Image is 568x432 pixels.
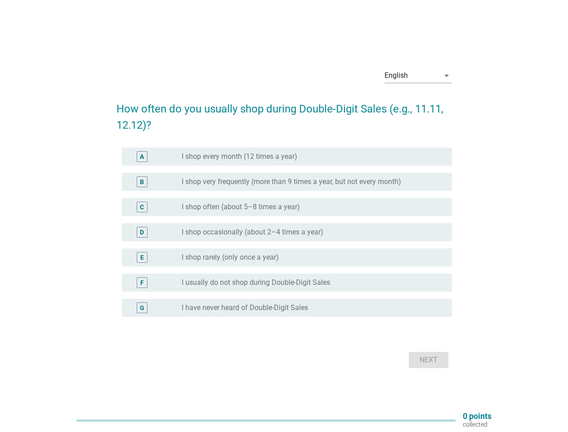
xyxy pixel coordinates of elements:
[182,202,300,211] label: I shop often (about 5–8 times a year)
[140,303,144,313] div: G
[385,72,408,80] div: English
[182,278,330,287] label: I usually do not shop during Double-Digit Sales
[463,420,492,428] p: collected
[182,303,308,312] label: I have never heard of Double-Digit Sales
[140,278,144,288] div: F
[182,228,323,237] label: I shop occasionally (about 2–4 times a year)
[140,253,144,262] div: E
[140,152,144,162] div: A
[140,202,144,212] div: C
[463,412,492,420] p: 0 points
[441,70,452,81] i: arrow_drop_down
[140,228,144,237] div: D
[182,253,279,262] label: I shop rarely (only once a year)
[116,92,452,133] h2: How often do you usually shop during Double-Digit Sales (e.g., 11.11, 12.12)?
[182,152,297,161] label: I shop every month (12 times a year)
[140,177,144,187] div: B
[182,177,401,186] label: I shop very frequently (more than 9 times a year, but not every month)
